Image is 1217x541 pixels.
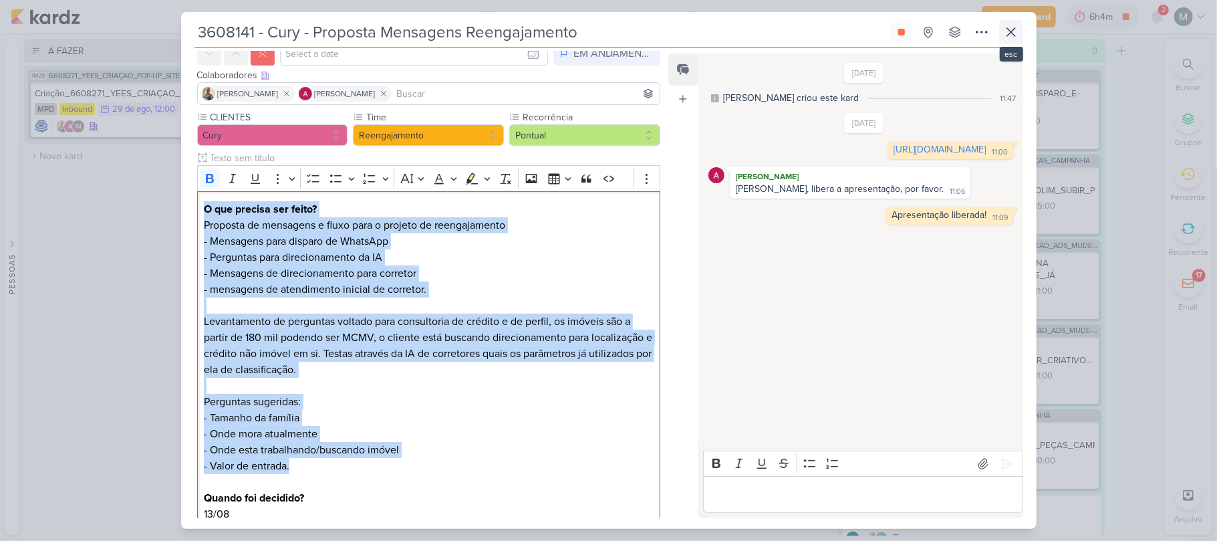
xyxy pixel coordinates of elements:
button: Pontual [509,124,660,146]
button: EM ANDAMENTO [553,41,660,66]
input: Kard Sem Título [194,20,887,44]
label: Recorrência [521,110,660,124]
div: Apresentação liberada! [892,209,987,221]
strong: O que precisa ser feito? [204,203,317,216]
button: Cury [197,124,348,146]
input: Texto sem título [208,151,661,165]
label: CLIENTES [209,110,348,124]
button: Reengajamento [353,124,504,146]
span: [PERSON_NAME] [218,88,279,100]
div: [PERSON_NAME], libera a apresentação, por favor. [736,183,944,195]
span: [PERSON_NAME] [315,88,376,100]
div: Colaboradores [197,68,661,82]
div: Editor toolbar [197,165,661,191]
div: esc [1000,47,1023,62]
p: Proposta de mensagens e fluxo para o projeto de reengajamento - Mensagens para disparo de WhatsAp... [204,201,653,522]
div: Parar relógio [896,27,907,37]
input: Select a date [280,41,549,66]
img: Iara Santos [202,87,215,100]
div: [PERSON_NAME] criou este kard [723,91,859,105]
div: 11:09 [993,213,1008,223]
input: Buscar [394,86,658,102]
img: Alessandra Gomes [299,87,312,100]
img: Alessandra Gomes [708,167,724,183]
div: Editor toolbar [703,451,1023,477]
label: Time [365,110,504,124]
div: 11:47 [1000,92,1017,104]
div: Editor editing area: main [703,476,1023,513]
a: [URL][DOMAIN_NAME] [894,144,986,155]
strong: Quando foi decidido? [204,492,304,505]
div: [PERSON_NAME] [732,170,968,183]
div: EM ANDAMENTO [573,45,654,62]
div: 11:00 [992,147,1008,158]
div: 11:06 [950,187,965,197]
